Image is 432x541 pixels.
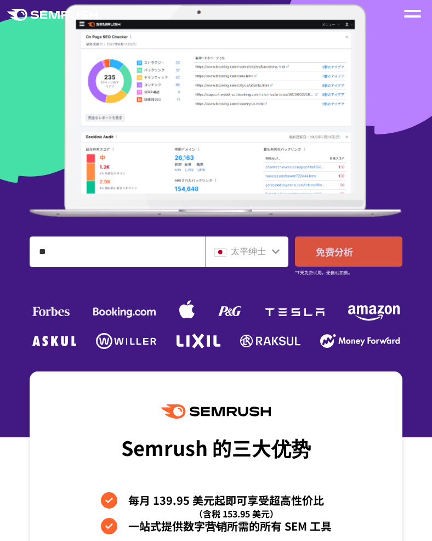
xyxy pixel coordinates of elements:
[231,244,266,257] font: 太平绅士
[194,507,278,520] font: （含税 153.95 美元）
[161,404,271,419] img: Semrush
[30,237,204,267] input: 输入域名、关键字或 URL
[295,236,402,267] a: 免费分析
[128,492,324,508] font: 每月 139.95 美元起即可享受超高性价比
[128,518,332,534] font: 一站式提供数字营销所需的所有 SEM 工具
[295,269,353,275] font: *7天免费试用。无自动扣款。
[121,433,311,461] font: Semrush 的三大优势
[316,245,353,258] font: 免费分析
